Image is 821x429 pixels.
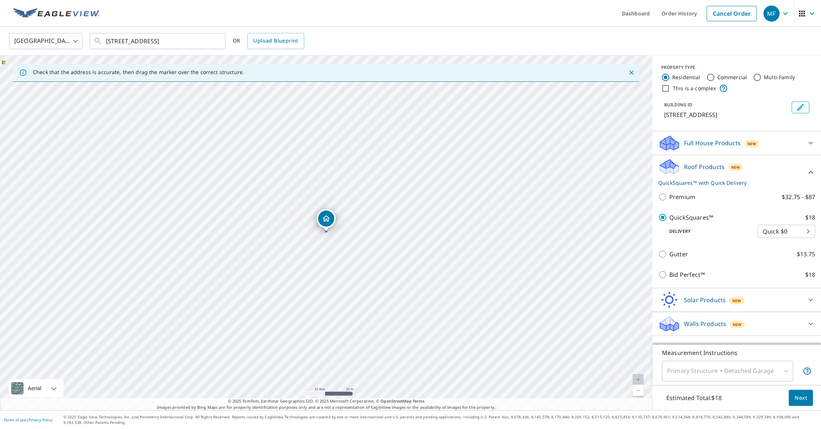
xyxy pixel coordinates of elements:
[664,110,789,119] p: [STREET_ADDRESS]
[717,74,747,81] label: Commercial
[33,69,244,76] p: Check that the address is accurate, then drag the marker over the correct structure.
[672,74,700,81] label: Residential
[673,85,716,92] label: This is a complex
[684,296,726,304] p: Solar Products
[658,179,806,187] p: QuickSquares™ with Quick Delivery
[789,390,813,406] button: Next
[658,134,815,152] div: Full House ProductsNew
[684,162,725,171] p: Roof Products
[63,414,817,425] p: © 2025 Eagle View Technologies, Inc. and Pictometry International Corp. All Rights Reserved. Repo...
[633,374,644,385] a: Current Level 20, Zoom In Disabled
[413,398,425,404] a: Terms
[660,390,728,406] p: Estimated Total: $18
[4,417,26,422] a: Terms of Use
[763,5,780,22] div: MF
[228,398,425,404] span: © 2025 TomTom, Earthstar Geographics SIO, © 2025 Microsoft Corporation, ©
[669,192,695,201] p: Premium
[633,385,644,396] a: Current Level 20, Zoom Out
[658,228,758,235] p: Delivery
[658,291,815,309] div: Solar ProductsNew
[669,213,713,222] p: QuickSquares™
[764,74,795,81] label: Multi-Family
[29,417,52,422] a: Privacy Policy
[707,6,757,21] a: Cancel Order
[13,8,100,19] img: EV Logo
[658,315,815,333] div: Walls ProductsNew
[9,31,82,51] div: [GEOGRAPHIC_DATA]
[664,102,692,108] p: BUILDING ID
[733,322,741,327] span: New
[661,64,812,71] div: PROPERTY TYPE
[380,398,411,404] a: OpenStreetMap
[4,418,52,422] p: |
[669,250,688,258] p: Gutter
[669,270,705,279] p: Bid Perfect™
[803,367,811,375] span: Your report will include the primary structure and a detached garage if one exists.
[106,31,210,51] input: Search by address or latitude-longitude
[247,33,304,49] a: Upload Blueprint
[797,250,815,258] p: $13.75
[782,192,815,201] p: $32.75 - $87
[747,141,756,147] span: New
[758,221,815,242] div: Quick $0
[627,68,636,77] button: Close
[792,102,809,113] button: Edit building 1
[658,158,815,187] div: Roof ProductsNewQuickSquares™ with Quick Delivery
[805,270,815,279] p: $18
[253,36,298,45] span: Upload Blueprint
[317,209,336,232] div: Dropped pin, building 1, Residential property, 355 Fir St Ormond Beach, FL 32174
[795,393,807,403] span: Next
[805,213,815,222] p: $18
[662,361,793,381] div: Primary Structure + Detached Garage
[662,348,811,357] p: Measurement Instructions
[233,33,304,49] div: OR
[732,298,741,304] span: New
[9,379,63,397] div: Aerial
[26,379,44,397] div: Aerial
[731,164,740,170] span: New
[684,139,741,147] p: Full House Products
[684,319,726,328] p: Walls Products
